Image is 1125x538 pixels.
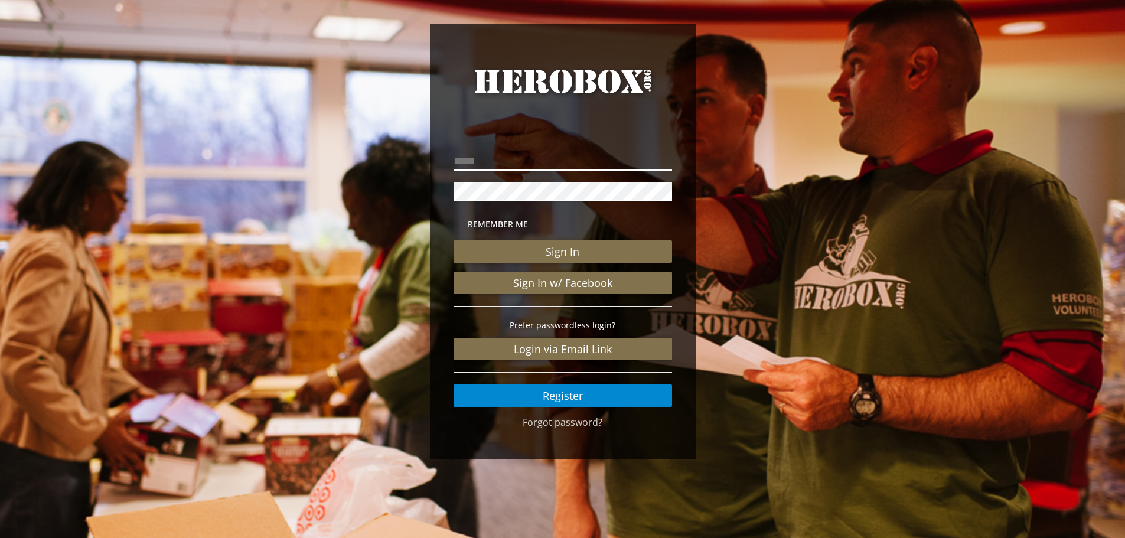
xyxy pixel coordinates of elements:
[454,240,672,263] button: Sign In
[454,217,672,231] label: Remember me
[454,318,672,332] p: Prefer passwordless login?
[454,65,672,119] a: HeroBox
[454,338,672,360] a: Login via Email Link
[523,416,602,429] a: Forgot password?
[454,272,672,294] a: Sign In w/ Facebook
[454,384,672,407] a: Register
